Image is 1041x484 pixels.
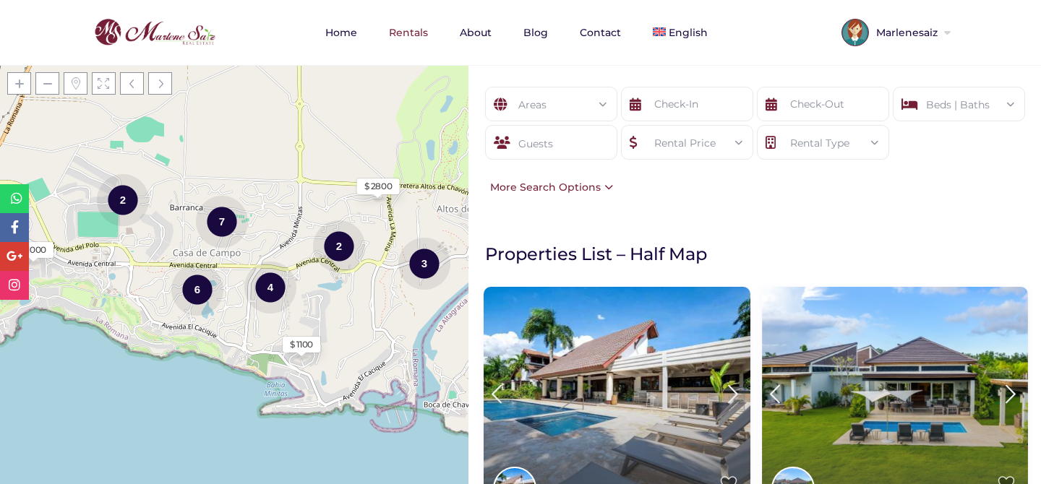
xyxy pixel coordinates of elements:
div: Rental Price [633,126,742,160]
div: More Search Options [483,179,613,195]
input: Check-Out [757,87,889,121]
div: 7 [196,194,248,249]
div: 6 [171,262,223,316]
div: $ 1000 [20,243,46,256]
div: Beds | Baths [904,87,1014,122]
div: Areas [497,87,606,122]
input: Check-In [621,87,753,121]
div: Guests [485,125,617,160]
div: $ 1100 [290,338,313,351]
div: Loading Maps [126,149,343,225]
div: 3 [398,236,450,290]
div: 4 [244,260,296,314]
img: logo [90,15,219,50]
div: $ 2800 [364,180,393,193]
div: Rental Type [768,126,878,160]
div: 2 [97,173,149,227]
h1: Properties List – Half Map [485,243,1034,265]
span: Marlenesaiz [869,27,941,38]
span: English [669,26,708,39]
div: 2 [313,219,365,273]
